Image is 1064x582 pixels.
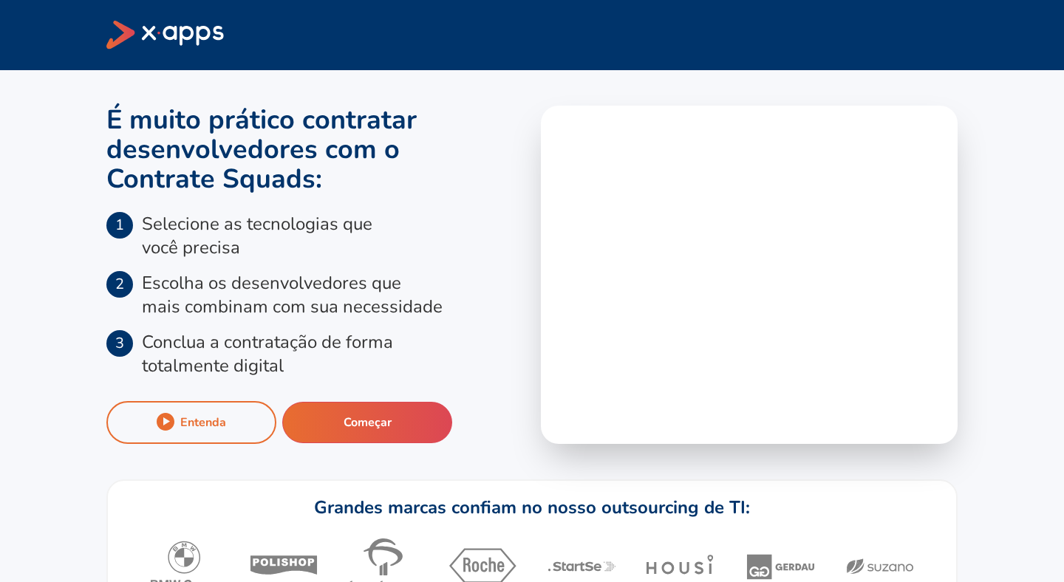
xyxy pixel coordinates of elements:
[142,330,393,377] p: Conclua a contratação de forma totalmente digital
[282,402,452,443] button: Começar
[106,106,523,194] h1: É muito prático contratar desenvolvedores com o :
[142,271,443,318] p: Escolha os desenvolvedores que mais combinam com sua necessidade
[314,496,750,519] h1: Grandes marcas confiam no nosso outsourcing de TI:
[180,414,226,431] div: Entenda
[106,401,276,444] button: Entenda
[106,271,133,298] span: 2
[106,212,133,239] span: 1
[106,161,316,197] span: Contrate Squads
[142,212,372,259] p: Selecione as tecnologias que você precisa
[106,330,133,357] span: 3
